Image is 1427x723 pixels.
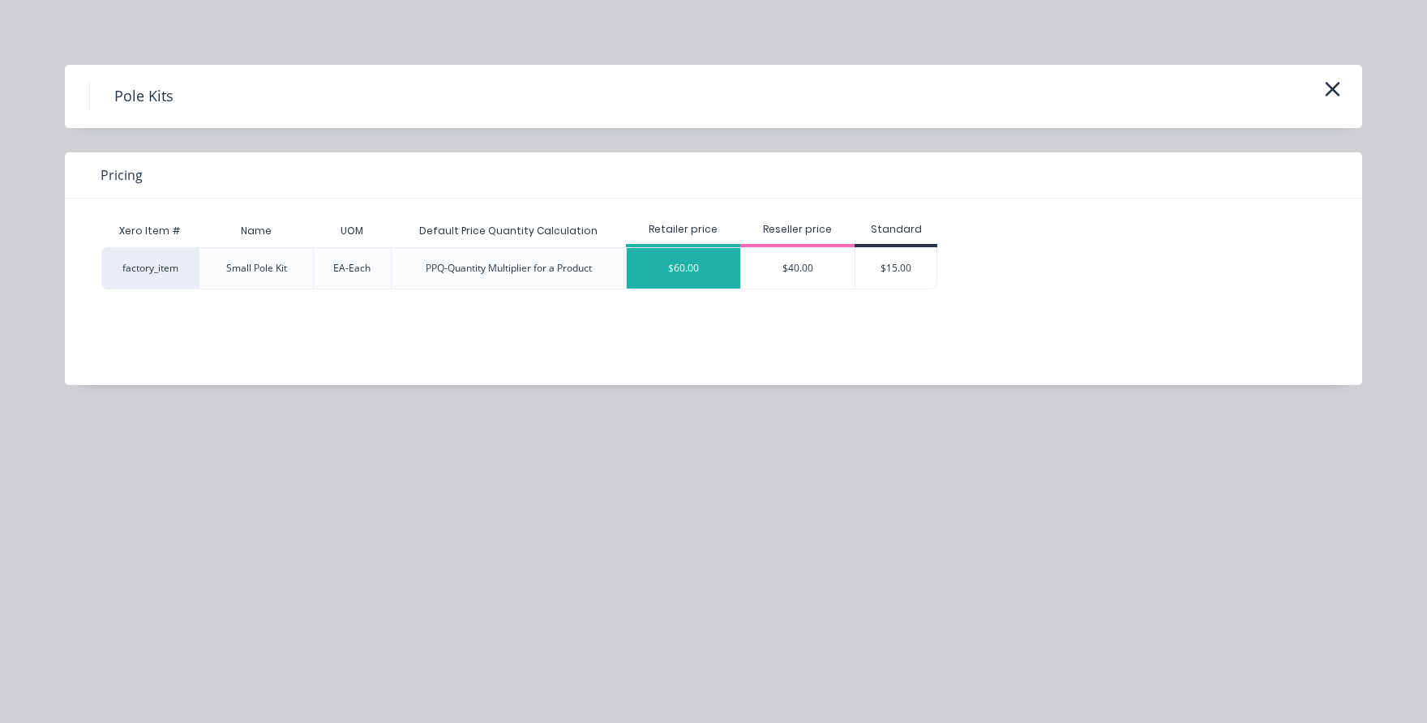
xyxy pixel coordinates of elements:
div: Default Price Quantity Calculation [406,211,611,251]
h4: Pole Kits [89,81,198,112]
div: Small Pole Kit [226,261,287,276]
div: $40.00 [741,248,855,289]
div: EA-Each [333,261,371,276]
div: factory_item [101,247,199,289]
div: Reseller price [740,222,855,237]
div: $15.00 [855,248,936,289]
div: $60.00 [627,248,740,289]
div: PPQ-Quantity Multiplier for a Product [426,261,592,276]
div: Retailer price [626,222,740,237]
div: Xero Item # [101,215,199,247]
span: Pricing [101,165,143,185]
div: Name [228,211,285,251]
div: Standard [855,222,937,237]
div: UOM [328,211,376,251]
